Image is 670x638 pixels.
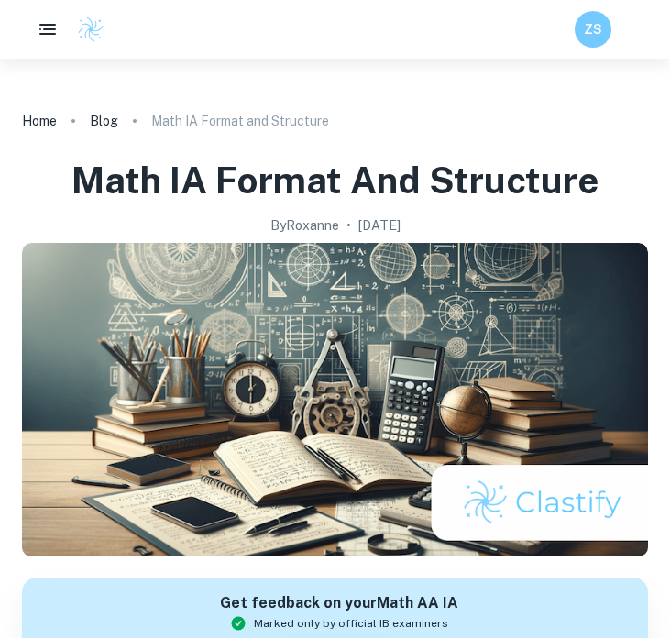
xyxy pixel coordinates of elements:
a: Home [22,108,57,134]
h2: By Roxanne [270,215,339,236]
img: Clastify logo [77,16,104,43]
h6: Get feedback on your Math AA IA [220,592,458,615]
a: Clastify logo [66,16,104,43]
h1: Math IA Format and Structure [71,156,599,204]
button: ZS [575,11,611,48]
span: Marked only by official IB examiners [254,615,448,632]
p: Math IA Format and Structure [151,111,329,131]
img: Math IA Format and Structure cover image [22,243,648,556]
h6: ZS [583,19,604,39]
h2: [DATE] [358,215,401,236]
a: Blog [90,108,118,134]
p: • [346,215,351,236]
